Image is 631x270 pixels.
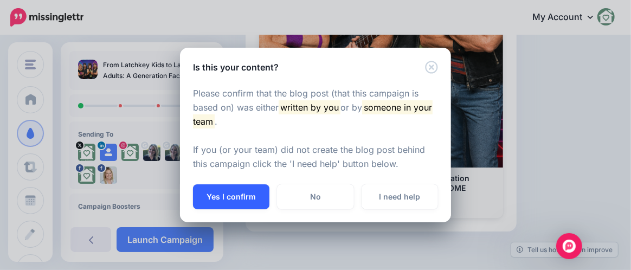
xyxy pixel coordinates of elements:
[425,61,438,74] button: Close
[279,100,340,114] mark: written by you
[193,61,279,74] h5: Is this your content?
[193,184,269,209] button: Yes I confirm
[277,184,353,209] a: No
[193,100,433,128] mark: someone in your team
[193,87,438,171] p: Please confirm that the blog post (that this campaign is based on) was either or by . If you (or ...
[556,233,582,259] div: Open Intercom Messenger
[362,184,438,209] a: I need help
